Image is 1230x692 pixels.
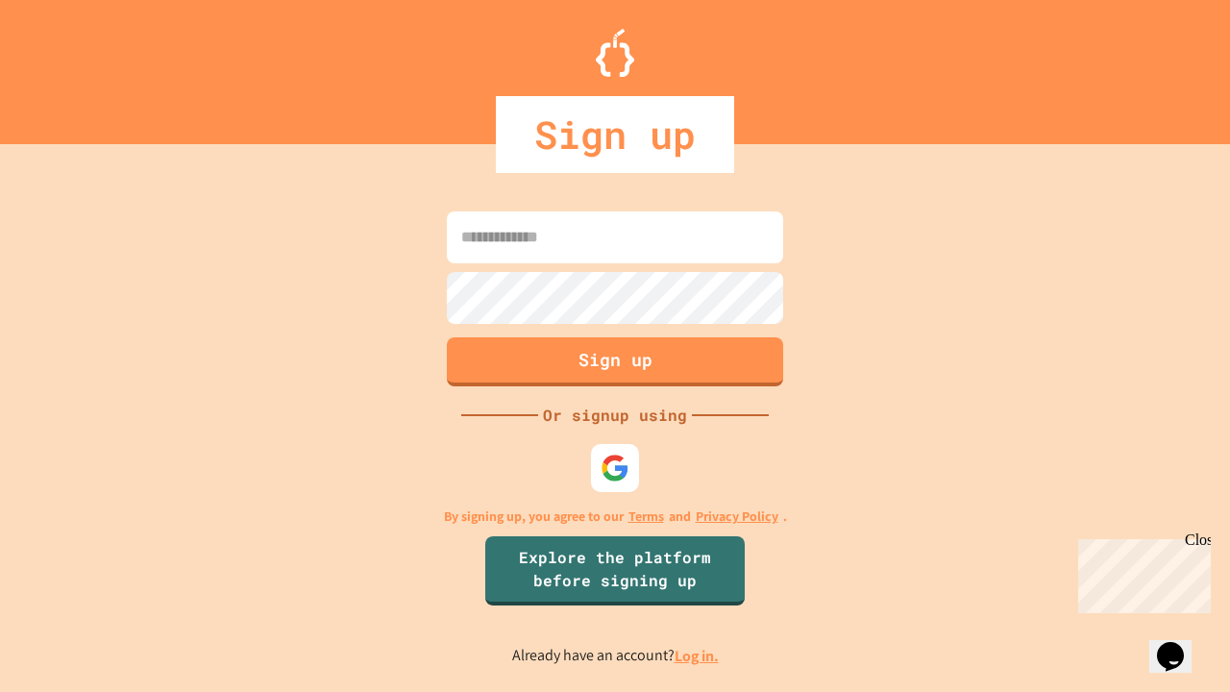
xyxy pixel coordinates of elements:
[444,507,787,527] p: By signing up, you agree to our and .
[447,337,783,386] button: Sign up
[601,454,629,482] img: google-icon.svg
[696,507,778,527] a: Privacy Policy
[485,536,745,605] a: Explore the platform before signing up
[538,404,692,427] div: Or signup using
[675,646,719,666] a: Log in.
[496,96,734,173] div: Sign up
[1070,531,1211,613] iframe: chat widget
[1149,615,1211,673] iframe: chat widget
[512,644,719,668] p: Already have an account?
[628,507,664,527] a: Terms
[596,29,634,77] img: Logo.svg
[8,8,133,122] div: Chat with us now!Close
